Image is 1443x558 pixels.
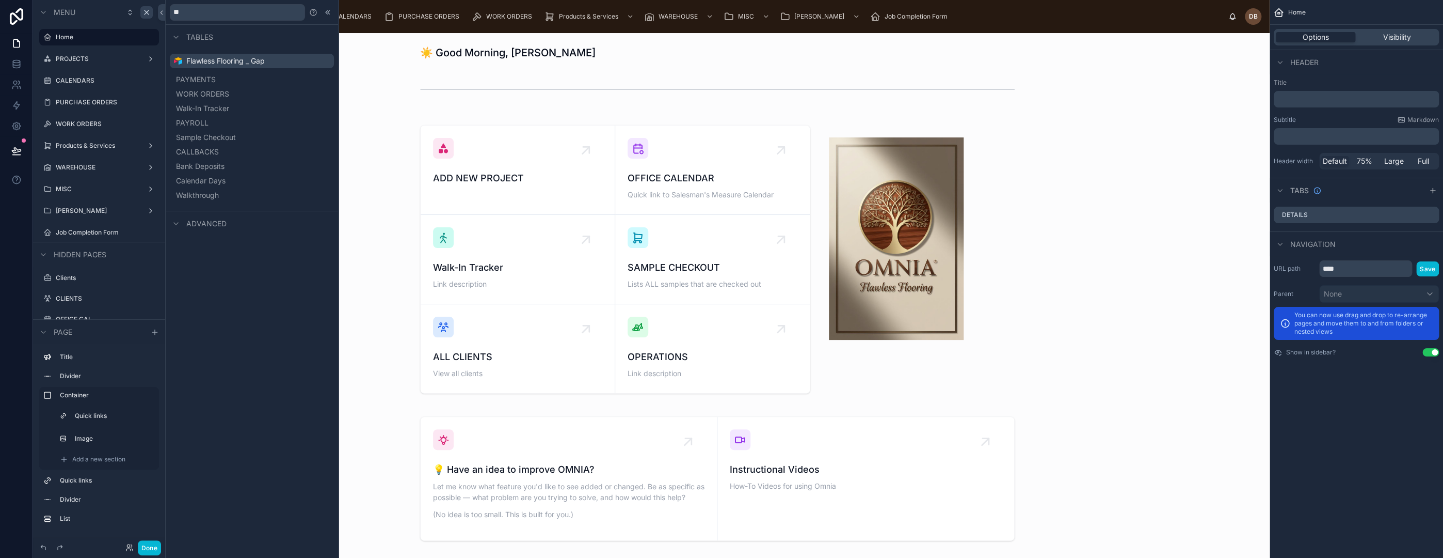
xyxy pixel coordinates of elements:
span: WORK ORDERS [176,89,229,99]
span: Default [1323,156,1347,166]
label: Title [1274,79,1439,87]
label: Clients [56,274,157,282]
span: Tabs [1290,185,1309,196]
div: scrollable content [1274,128,1439,145]
label: PURCHASE ORDERS [56,98,157,106]
span: [PERSON_NAME] [794,12,844,21]
button: Bank Deposits [174,159,330,174]
span: Walkthrough [176,190,219,200]
button: WORK ORDERS [174,87,330,101]
label: PROJECTS [56,55,142,63]
span: Calendar Days [176,176,226,186]
span: MISC [738,12,754,21]
label: Products & Services [56,142,142,150]
span: Header [1290,57,1319,68]
button: None [1319,285,1439,303]
span: Products & Services [559,12,618,21]
label: Divider [60,372,155,380]
button: Save [1416,261,1439,276]
a: Products & Services [541,7,639,26]
label: CLIENTS [56,295,157,303]
button: Done [138,540,161,555]
button: PAYROLL [174,116,330,130]
span: WORK ORDERS [486,12,532,21]
span: Home [1288,8,1306,17]
label: Quick links [60,476,155,485]
label: Image [75,435,153,443]
button: CALLBACKS [174,145,330,159]
label: Home [56,33,153,41]
div: scrollable content [1274,91,1439,107]
a: CALENDARS [316,7,379,26]
span: DB [1249,12,1258,21]
span: Tables [186,32,213,42]
label: Container [60,391,155,399]
span: Options [1303,32,1329,42]
p: You can now use drag and drop to re-arrange pages and move them to and from folders or nested views [1294,311,1433,336]
span: Markdown [1407,116,1439,124]
a: WAREHOUSE [641,7,718,26]
span: CALENDARS [334,12,372,21]
span: Page [54,327,72,337]
span: CALLBACKS [176,147,219,157]
label: CALENDARS [56,76,157,85]
span: Navigation [1290,239,1336,250]
label: List [60,515,155,523]
span: Menu [54,7,75,18]
button: PAYMENTS [174,72,330,87]
a: Markdown [1397,116,1439,124]
label: Divider [60,495,155,504]
label: MISC [56,185,142,193]
a: Job Completion Form [867,7,955,26]
label: Title [60,353,155,361]
label: URL path [1274,265,1315,273]
div: scrollable content [194,5,1228,28]
span: Visibility [1383,32,1411,42]
button: Walk-In Tracker [174,101,330,116]
a: PURCHASE ORDERS [381,7,467,26]
span: PURCHASE ORDERS [398,12,459,21]
label: Show in sidebar? [1286,348,1336,357]
label: Details [1282,211,1308,219]
span: WAREHOUSE [659,12,698,21]
span: 75% [1357,156,1372,166]
button: Sample Checkout [174,130,330,145]
span: Flawless Flooring _ Gap [186,56,265,66]
span: Full [1418,156,1429,166]
span: Hidden pages [54,250,106,260]
label: [PERSON_NAME] [56,207,142,215]
button: Walkthrough [174,188,330,203]
span: Add a new section [72,455,125,463]
label: WORK ORDERS [56,120,157,128]
button: Calendar Days [174,174,330,188]
span: None [1324,289,1342,299]
span: Advanced [186,219,227,229]
label: Header width [1274,157,1315,165]
label: Subtitle [1274,116,1296,124]
span: Large [1384,156,1404,166]
label: Job Completion Form [56,228,157,237]
span: Job Completion Form [885,12,948,21]
label: Quick links [75,412,153,420]
a: WORK ORDERS [469,7,539,26]
div: scrollable content [33,344,165,537]
label: WAREHOUSE [56,163,142,172]
span: PAYMENTS [176,74,216,85]
img: Airtable Logo [174,57,182,65]
span: Sample Checkout [176,132,236,143]
span: Bank Deposits [176,161,225,172]
span: PAYROLL [176,118,209,128]
label: OFFICE CAL [56,315,157,323]
a: MISC [720,7,775,26]
label: Parent [1274,290,1315,298]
